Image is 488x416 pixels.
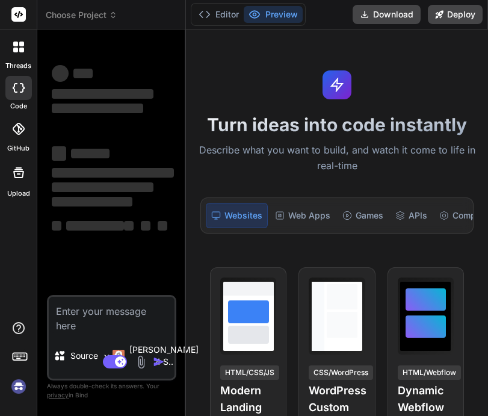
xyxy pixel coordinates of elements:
img: attachment [134,355,148,369]
h1: Turn ideas into code instantly [193,114,481,135]
p: [PERSON_NAME] 4 S.. [129,344,199,368]
img: signin [8,376,29,397]
span: ‌ [141,221,150,231]
img: icon [153,356,165,368]
span: ‌ [52,146,66,161]
span: ‌ [66,221,124,231]
div: Games [338,203,388,228]
span: ‌ [73,69,93,78]
span: ‌ [158,221,167,231]
button: Editor [194,6,244,23]
img: Claude 4 Sonnet [113,350,125,362]
button: Download [353,5,421,24]
p: Describe what you want to build, and watch it come to life in real-time [193,143,481,173]
button: Preview [244,6,303,23]
span: ‌ [52,221,61,231]
span: ‌ [124,221,134,231]
span: ‌ [52,182,153,192]
div: Websites [206,203,268,228]
span: ‌ [52,89,153,99]
label: GitHub [7,143,29,154]
div: APIs [391,203,432,228]
label: threads [5,61,31,71]
span: ‌ [52,104,143,113]
span: ‌ [52,168,174,178]
span: ‌ [52,65,69,82]
p: Always double-check its answers. Your in Bind [47,380,176,401]
img: Pick Models [102,351,112,361]
span: privacy [47,391,69,399]
label: code [10,101,27,111]
div: Web Apps [270,203,335,228]
div: HTML/Webflow [398,365,461,380]
button: Deploy [428,5,483,24]
div: HTML/CSS/JS [220,365,279,380]
div: CSS/WordPress [309,365,373,380]
span: ‌ [52,197,132,206]
p: Source [70,350,98,362]
label: Upload [7,188,30,199]
span: Choose Project [46,9,117,21]
span: ‌ [71,149,110,158]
